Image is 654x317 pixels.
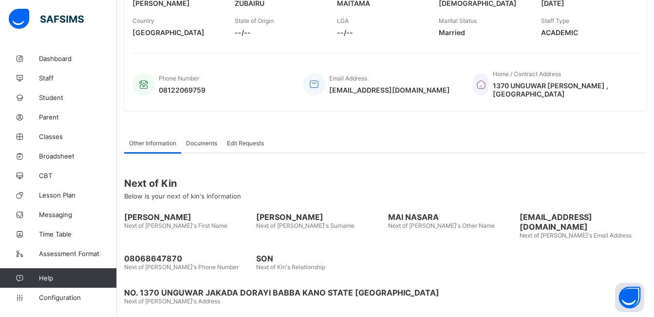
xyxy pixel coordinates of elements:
img: safsims [9,9,84,29]
span: NO. 1370 UNGUWAR JAKADA DORAYI BABBA KANO STATE [GEOGRAPHIC_DATA] [124,288,647,297]
span: Configuration [39,294,116,301]
span: 1370 UNGUWAR [PERSON_NAME] , [GEOGRAPHIC_DATA] [493,81,629,98]
span: [GEOGRAPHIC_DATA] [132,28,220,37]
span: [PERSON_NAME] [124,212,251,222]
span: Next of [PERSON_NAME]'s Other Name [388,222,495,229]
button: Open asap [615,283,644,312]
span: ACADEMIC [541,28,629,37]
span: MAI NASARA [388,212,515,222]
span: Next of [PERSON_NAME]'s Address [124,297,220,305]
span: Next of [PERSON_NAME]'s Surname [256,222,355,229]
span: Documents [186,139,217,147]
span: 08122069759 [159,86,206,94]
span: Next of [PERSON_NAME]'s Phone Number [124,263,239,271]
span: 08068647870 [124,254,251,263]
span: Email Address [329,75,367,82]
span: Next of Kin's Relationship [256,263,325,271]
span: Marital Status [439,17,477,24]
span: Student [39,94,117,101]
span: Help [39,274,116,282]
span: Next of [PERSON_NAME]'s Email Address [520,232,632,239]
span: Below is your next of kin's Information [124,192,241,200]
span: Parent [39,113,117,121]
span: Edit Requests [227,139,264,147]
span: Married [439,28,526,37]
span: Phone Number [159,75,199,82]
span: Other Information [129,139,176,147]
span: Lesson Plan [39,191,117,199]
span: LGA [337,17,349,24]
span: SON [256,254,383,263]
span: Next of [PERSON_NAME]'s First Name [124,222,227,229]
span: Broadsheet [39,152,117,160]
span: Country [132,17,154,24]
span: Home / Contract Address [493,70,561,78]
span: Staff [39,74,117,82]
span: Assessment Format [39,250,117,258]
span: [EMAIL_ADDRESS][DOMAIN_NAME] [329,86,450,94]
span: CBT [39,172,117,179]
span: --/-- [235,28,322,37]
span: Staff Type [541,17,569,24]
span: [PERSON_NAME] [256,212,383,222]
span: State of Origin [235,17,274,24]
span: Dashboard [39,55,117,62]
span: Next of Kin [124,178,647,189]
span: Time Table [39,230,117,238]
span: Classes [39,133,117,140]
span: [EMAIL_ADDRESS][DOMAIN_NAME] [520,212,647,232]
span: Messaging [39,211,117,218]
span: --/-- [337,28,425,37]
